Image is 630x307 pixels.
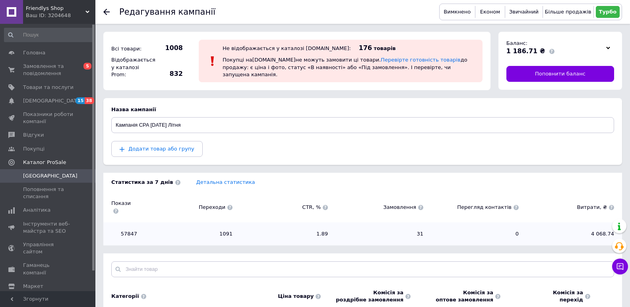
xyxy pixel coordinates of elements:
span: 832 [155,70,183,78]
span: Friendlys Shop [26,5,85,12]
span: Переходи [145,204,233,211]
span: Ціна товару [278,293,314,300]
span: 1091 [145,230,233,237]
div: Повернутися назад [103,9,110,15]
span: Більше продажів [545,9,591,15]
div: Всі товари: [109,43,153,54]
span: Додати товар або групу [128,146,194,152]
span: Економ [480,9,500,15]
span: Комісія за оптове замовлення [436,289,493,303]
span: 176 [359,44,372,52]
div: Ваш ID: 3204648 [26,12,95,19]
a: Поповнити баланс [506,66,614,82]
span: Категорії [111,293,139,300]
span: 15 [76,97,85,104]
div: Відображається у каталозі Prom: [109,54,153,80]
span: Замовлення та повідомлення [23,63,74,77]
span: 57847 [111,230,137,237]
span: Головна [23,49,45,56]
input: Пошук [4,28,94,42]
div: Не відображається у каталозі [DOMAIN_NAME]: [223,45,351,51]
button: Звичайний [507,6,540,18]
span: Замовлення [336,204,423,211]
button: Вимкнено [442,6,473,18]
span: 1.89 [240,230,328,237]
button: Турбо [596,6,620,18]
span: Поповнити баланс [535,70,585,77]
span: Каталог ProSale [23,159,66,166]
span: 5 [83,63,91,70]
span: [GEOGRAPHIC_DATA] [23,172,78,180]
span: Перегляд контактів [431,204,519,211]
span: 38 [85,97,94,104]
span: Поповнення та списання [23,186,74,200]
span: Покупці [23,145,45,153]
span: Відгуки [23,131,44,139]
span: Показники роботи компанії [23,111,74,125]
span: 31 [336,230,423,237]
button: Додати товар або групу [111,141,203,157]
button: Економ [477,6,503,18]
span: 4 068.74 [527,230,614,237]
span: 1 186.71 ₴ [506,47,545,55]
span: 0 [431,230,519,237]
span: Товари та послуги [23,84,74,91]
span: Управління сайтом [23,241,74,255]
input: Знайти товар [111,261,614,277]
span: Гаманець компанії [23,262,74,276]
a: Детальна статистика [196,179,255,185]
span: Статистика за 7 днів [111,179,180,186]
span: Аналітика [23,207,50,214]
span: Звичайний [509,9,539,15]
div: Редагування кампанії [119,8,215,16]
span: товарів [374,45,395,51]
span: CTR, % [240,204,328,211]
span: Комісія за роздрібне замовлення [336,289,403,303]
span: Турбо [599,9,617,15]
span: Баланс: [506,40,527,46]
button: Більше продажів [545,6,591,18]
span: [DEMOGRAPHIC_DATA] [23,97,82,104]
a: Перевірте готовність товарів [381,57,461,63]
span: Назва кампанії [111,106,156,112]
button: Чат з покупцем [612,259,628,274]
span: 1008 [155,44,183,52]
span: Покупці на [DOMAIN_NAME] не можуть замовити ці товари. до продажу: є ціна і фото, статус «В наявн... [223,57,467,77]
span: Маркет [23,283,43,290]
img: :exclamation: [207,55,219,67]
span: Комісія за перехід [553,289,583,303]
span: Покази [111,200,137,214]
span: Витрати, ₴ [527,204,614,211]
span: Вимкнено [444,9,471,15]
span: Інструменти веб-майстра та SEO [23,220,74,235]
